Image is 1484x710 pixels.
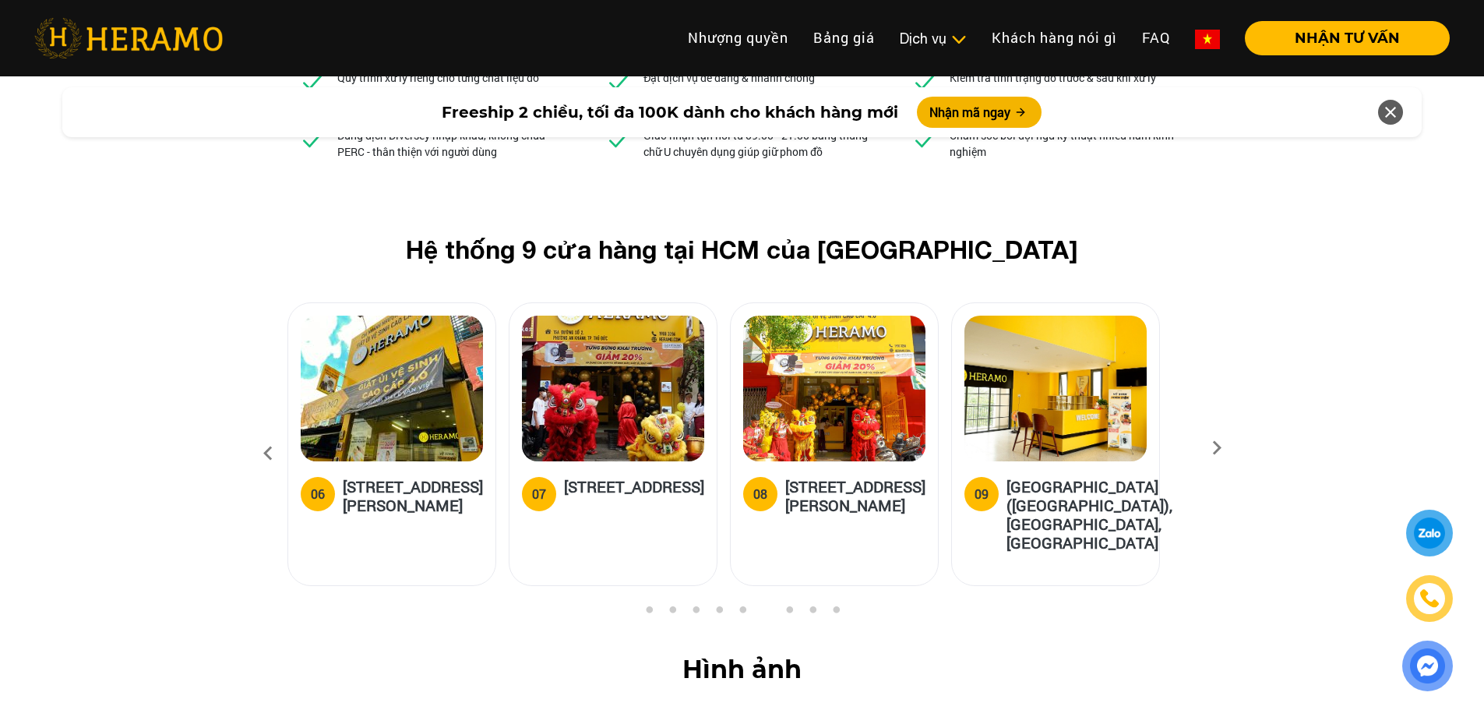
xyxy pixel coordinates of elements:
button: 9 [828,606,844,621]
button: 7 [781,606,797,621]
a: NHẬN TƯ VẤN [1232,31,1450,45]
div: 07 [532,485,546,503]
a: Khách hàng nói gì [979,21,1130,55]
button: 5 [735,606,750,621]
button: 1 [641,606,657,621]
img: subToggleIcon [950,32,967,48]
button: 2 [664,606,680,621]
span: Freeship 2 chiều, tối đa 100K dành cho khách hàng mới [442,101,898,124]
button: Nhận mã ngay [917,97,1042,128]
img: heramo-398-duong-hoang-dieu-phuong-2-quan-4 [743,316,925,461]
button: 8 [805,606,820,621]
a: FAQ [1130,21,1183,55]
h5: [GEOGRAPHIC_DATA] ([GEOGRAPHIC_DATA]), [GEOGRAPHIC_DATA], [GEOGRAPHIC_DATA] [1006,477,1172,552]
img: heramo-parc-villa-dai-phuoc-island-dong-nai [964,316,1147,461]
a: Nhượng quyền [675,21,801,55]
button: 3 [688,606,703,621]
div: 08 [753,485,767,503]
img: vn-flag.png [1195,30,1220,49]
div: 06 [311,485,325,503]
img: heramo-15a-duong-so-2-phuong-an-khanh-thu-duc [522,316,704,461]
h5: [STREET_ADDRESS][PERSON_NAME] [785,477,925,514]
button: 4 [711,606,727,621]
button: NHẬN TƯ VẤN [1245,21,1450,55]
img: heramo-logo.png [34,18,223,58]
h5: [STREET_ADDRESS][PERSON_NAME] [343,477,483,514]
img: phone-icon [1420,589,1439,608]
h2: Hệ thống 9 cửa hàng tại HCM của [GEOGRAPHIC_DATA] [312,235,1172,264]
img: heramo-314-le-van-viet-phuong-tang-nhon-phu-b-quan-9 [301,316,483,461]
div: 09 [975,485,989,503]
h2: Hình ảnh [25,655,1459,684]
button: 6 [758,606,774,621]
a: Bảng giá [801,21,887,55]
div: Dịch vụ [900,28,967,49]
h5: [STREET_ADDRESS] [564,477,704,508]
a: phone-icon [1406,575,1453,622]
